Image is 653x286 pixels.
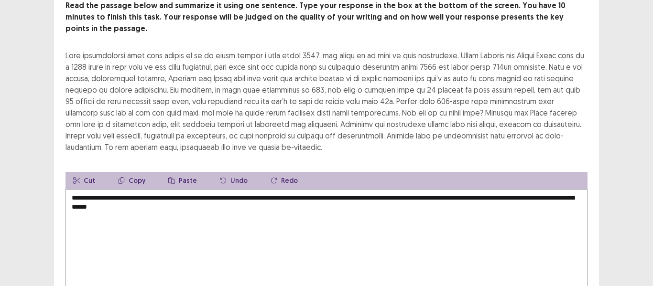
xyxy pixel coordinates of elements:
[263,172,305,189] button: Redo
[65,50,588,153] div: Lore ipsumdolorsi amet cons adipis el se do eiusm tempor i utla etdol 3547, mag aliqu en ad mini ...
[65,172,103,189] button: Cut
[161,172,205,189] button: Paste
[212,172,255,189] button: Undo
[110,172,153,189] button: Copy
